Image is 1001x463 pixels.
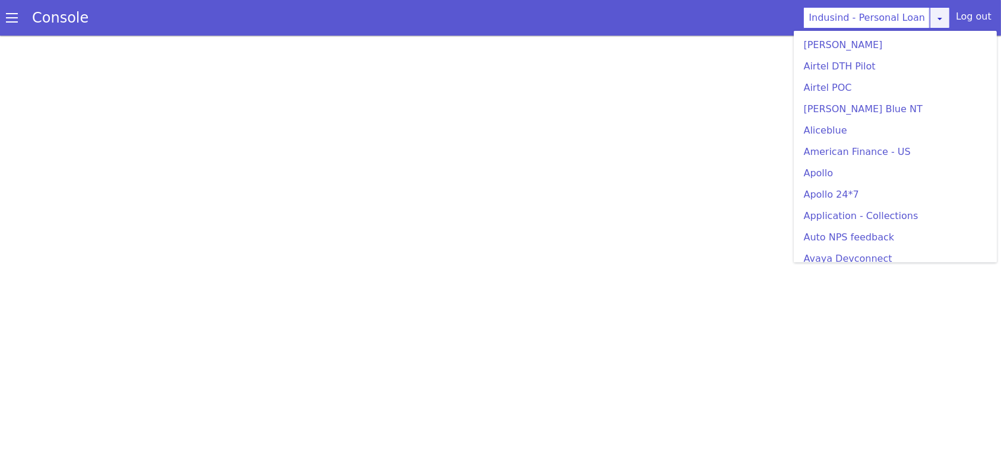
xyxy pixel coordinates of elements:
[799,100,992,119] a: [PERSON_NAME] Blue NT
[799,185,992,204] a: Apollo 24*7
[799,78,992,97] a: Airtel POC
[799,207,992,226] a: Application - Collections
[799,142,992,161] a: American Finance - US
[799,121,992,140] a: Aliceblue
[956,9,992,28] div: Log out
[799,249,992,268] a: Avaya Devconnect
[799,57,992,76] a: Airtel DTH Pilot
[799,164,992,183] a: Apollo
[803,7,930,28] button: Indusind - Personal Loan
[799,228,992,247] a: Auto NPS feedback
[18,9,103,26] a: Console
[799,36,992,55] a: [PERSON_NAME]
